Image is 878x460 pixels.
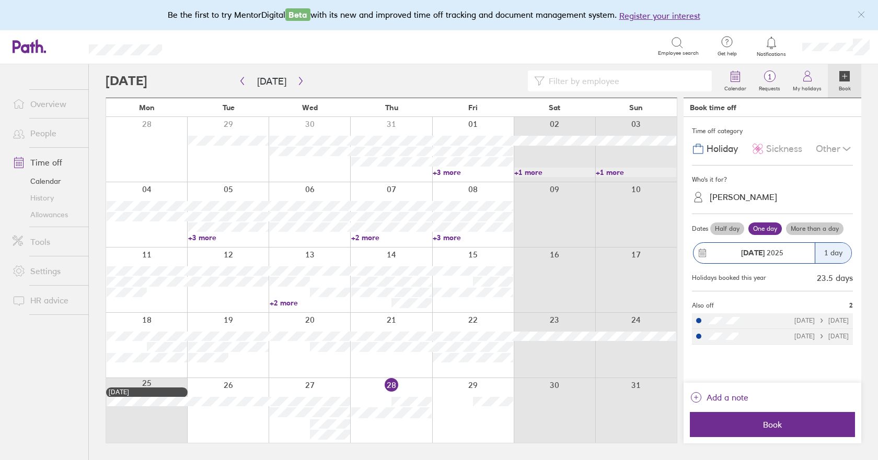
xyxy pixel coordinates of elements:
[707,144,738,155] span: Holiday
[514,168,595,177] a: +1 more
[4,206,88,223] a: Allowances
[692,225,708,232] span: Dates
[468,103,478,112] span: Fri
[385,103,398,112] span: Thu
[4,173,88,190] a: Calendar
[270,298,350,308] a: +2 more
[351,233,432,242] a: +2 more
[794,333,849,340] div: [DATE] [DATE]
[748,222,782,235] label: One day
[786,222,844,235] label: More than a day
[4,261,88,281] a: Settings
[794,317,849,324] div: [DATE] [DATE]
[4,190,88,206] a: History
[4,123,88,144] a: People
[755,36,789,57] a: Notifications
[545,71,706,91] input: Filter by employee
[4,93,88,114] a: Overview
[816,139,853,159] div: Other
[190,41,217,51] div: Search
[833,82,857,92] label: Book
[718,64,753,98] a: Calendar
[753,64,787,98] a: 1Requests
[755,51,789,57] span: Notifications
[4,290,88,311] a: HR advice
[710,192,777,202] div: [PERSON_NAME]
[168,8,711,22] div: Be the first to try MentorDigital with its new and improved time off tracking and document manage...
[815,243,851,263] div: 1 day
[433,168,513,177] a: +3 more
[690,412,855,437] button: Book
[697,420,848,429] span: Book
[741,248,765,257] strong: [DATE]
[4,152,88,173] a: Time off
[302,103,318,112] span: Wed
[4,231,88,252] a: Tools
[849,302,853,309] span: 2
[828,64,861,98] a: Book
[692,302,714,309] span: Also off
[741,249,783,257] span: 2025
[753,73,787,81] span: 1
[658,50,699,56] span: Employee search
[249,73,295,90] button: [DATE]
[787,82,828,92] label: My holidays
[710,222,744,235] label: Half day
[692,274,766,281] div: Holidays booked this year
[710,51,744,57] span: Get help
[787,64,828,98] a: My holidays
[707,389,748,406] span: Add a note
[753,82,787,92] label: Requests
[188,233,269,242] a: +3 more
[629,103,643,112] span: Sun
[817,273,853,282] div: 23.5 days
[690,389,748,406] button: Add a note
[690,103,736,112] div: Book time off
[549,103,560,112] span: Sat
[285,8,310,21] span: Beta
[596,168,676,177] a: +1 more
[692,172,853,187] div: Who's it for?
[433,233,513,242] a: +3 more
[692,237,853,269] button: [DATE] 20251 day
[619,9,700,22] button: Register your interest
[692,123,853,139] div: Time off category
[766,144,802,155] span: Sickness
[109,388,185,396] div: [DATE]
[139,103,155,112] span: Mon
[223,103,235,112] span: Tue
[718,82,753,92] label: Calendar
